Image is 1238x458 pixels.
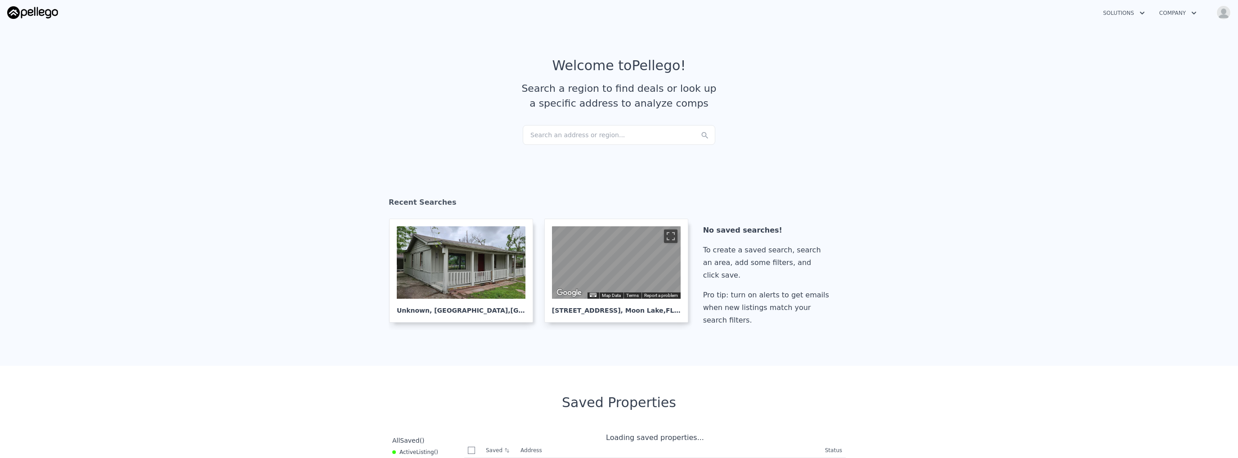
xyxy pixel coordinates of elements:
[554,287,584,299] img: Google
[399,449,438,456] span: Active ( )
[552,226,681,299] div: Map
[389,219,540,323] a: Unknown, [GEOGRAPHIC_DATA],[GEOGRAPHIC_DATA] 77032
[1216,5,1231,20] img: avatar
[552,226,681,299] div: Street View
[703,224,833,237] div: No saved searches!
[703,289,833,327] div: Pro tip: turn on alerts to get emails when new listings match your search filters.
[1152,5,1204,21] button: Company
[544,219,695,323] a: Map [STREET_ADDRESS], Moon Lake,FL 34654
[523,125,715,145] div: Search an address or region...
[400,437,419,444] span: Saved
[644,293,678,298] a: Report a problem
[552,299,681,315] div: [STREET_ADDRESS] , Moon Lake
[821,443,846,458] th: Status
[464,432,846,443] div: Loading saved properties...
[416,449,434,455] span: Listing
[703,244,833,282] div: To create a saved search, search an area, add some filters, and click save.
[517,443,821,458] th: Address
[664,307,698,314] span: , FL 34654
[590,293,596,297] button: Keyboard shortcuts
[626,293,639,298] a: Terms
[389,190,849,219] div: Recent Searches
[508,307,608,314] span: , [GEOGRAPHIC_DATA] 77032
[554,287,584,299] a: Open this area in Google Maps (opens a new window)
[7,6,58,19] img: Pellego
[397,299,525,315] div: Unknown , [GEOGRAPHIC_DATA]
[518,81,720,111] div: Search a region to find deals or look up a specific address to analyze comps
[482,443,517,458] th: Saved
[392,436,425,445] div: All ( )
[552,58,686,74] div: Welcome to Pellego !
[664,229,677,243] button: Toggle fullscreen view
[1096,5,1152,21] button: Solutions
[389,395,849,411] div: Saved Properties
[602,292,621,299] button: Map Data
